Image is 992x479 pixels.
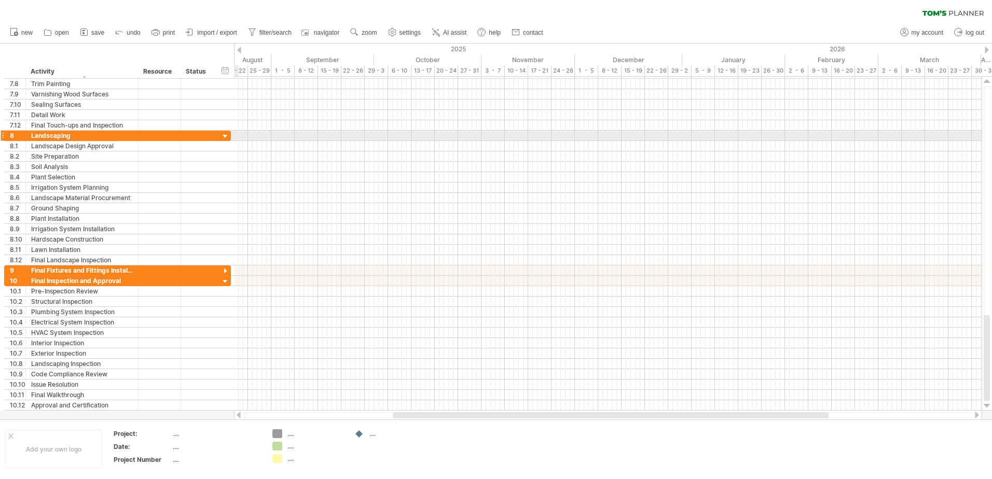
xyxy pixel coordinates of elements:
div: 8 [10,131,25,140]
div: 8 - 12 [598,65,622,76]
div: 10.3 [10,307,25,317]
span: filter/search [259,29,292,36]
div: November 2025 [481,54,575,65]
span: contact [523,29,543,36]
div: 29 - 3 [365,65,388,76]
div: .... [173,442,260,451]
div: 7.11 [10,110,25,120]
span: new [21,29,33,36]
div: Final Landscape Inspection [31,255,133,265]
div: 16 - 20 [925,65,948,76]
a: navigator [300,26,342,39]
div: 8.3 [10,162,25,172]
div: 10.11 [10,390,25,400]
div: Varnishing Wood Surfaces [31,89,133,99]
div: 8.10 [10,234,25,244]
div: Lawn Installation [31,245,133,255]
span: save [91,29,104,36]
div: 23 - 27 [855,65,878,76]
div: 8.11 [10,245,25,255]
div: Code Compliance Review [31,369,133,379]
div: March 2026 [878,54,981,65]
div: Pre-Inspection Review [31,286,133,296]
div: 8.12 [10,255,25,265]
div: .... [369,429,426,438]
a: my account [898,26,946,39]
div: Trim Painting [31,79,133,89]
div: 27 - 31 [458,65,481,76]
div: 7.10 [10,100,25,109]
div: 17 - 21 [528,65,552,76]
div: 24 - 28 [552,65,575,76]
div: 7.12 [10,120,25,130]
div: 10.2 [10,297,25,306]
span: print [163,29,175,36]
div: 1 - 5 [271,65,295,76]
div: Exterior Inspection [31,348,133,358]
div: 20 - 24 [435,65,458,76]
a: open [41,26,72,39]
div: 19 - 23 [738,65,762,76]
div: 26 - 30 [762,65,785,76]
div: 25 - 29 [248,65,271,76]
a: undo [113,26,144,39]
div: Irrigation System Installation [31,224,133,234]
div: 10.6 [10,338,25,348]
div: Landscape Material Procurement [31,193,133,203]
span: help [489,29,501,36]
div: 22 - 26 [341,65,365,76]
div: 22 - 26 [645,65,668,76]
div: Plumbing System Inspection [31,307,133,317]
div: 10 [10,276,25,286]
div: 10.8 [10,359,25,369]
div: 10.5 [10,328,25,337]
div: Landscape Design Approval [31,141,133,151]
div: 2 - 6 [878,65,902,76]
span: zoom [362,29,377,36]
div: Final Fixtures and Fittings Installations [31,265,133,275]
div: Project: [114,429,171,438]
span: navigator [314,29,339,36]
span: settings [399,29,421,36]
div: Hardscape Construction [31,234,133,244]
a: filter/search [245,26,295,39]
div: 10.4 [10,317,25,327]
span: undo [127,29,141,36]
span: AI assist [443,29,466,36]
a: save [77,26,107,39]
div: 10.10 [10,379,25,389]
div: 13 - 17 [411,65,435,76]
span: my account [912,29,943,36]
div: 7.8 [10,79,25,89]
a: log out [952,26,987,39]
div: 15 - 19 [318,65,341,76]
a: zoom [348,26,380,39]
div: 8.8 [10,214,25,223]
div: 8 - 12 [295,65,318,76]
div: December 2025 [575,54,682,65]
div: Electrical System Inspection [31,317,133,327]
div: 9 - 13 [808,65,832,76]
div: Resource [143,66,175,77]
div: Project Number [114,455,171,464]
div: .... [173,455,260,464]
div: 8.7 [10,203,25,213]
a: settings [385,26,424,39]
a: import / export [183,26,240,39]
div: Soil Analysis [31,162,133,172]
div: Site Preparation [31,151,133,161]
div: October 2025 [374,54,481,65]
div: .... [287,429,344,438]
a: help [475,26,504,39]
div: 8.5 [10,182,25,192]
div: 8.1 [10,141,25,151]
div: Irrigation System Planning [31,182,133,192]
a: print [149,26,178,39]
div: 9 [10,265,25,275]
div: 8.2 [10,151,25,161]
div: 23 - 27 [948,65,972,76]
div: January 2026 [682,54,785,65]
div: 8.9 [10,224,25,234]
div: .... [173,429,260,438]
span: open [55,29,69,36]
